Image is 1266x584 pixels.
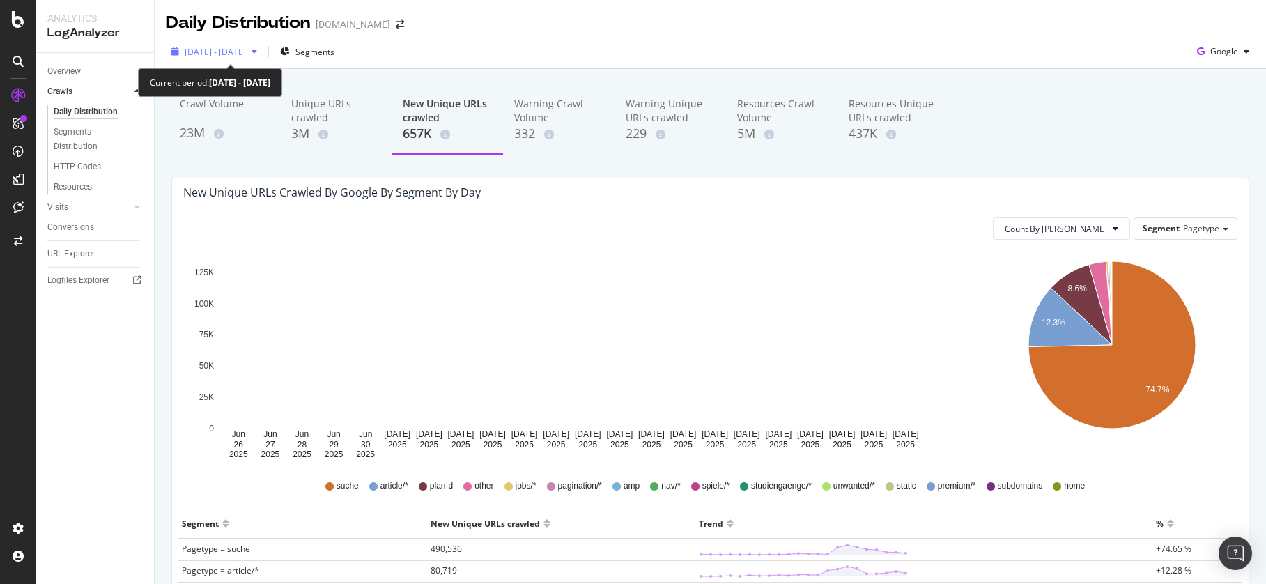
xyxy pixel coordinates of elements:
[182,512,219,535] div: Segment
[199,330,214,340] text: 75K
[54,105,118,119] div: Daily Distribution
[47,200,130,215] a: Visits
[893,430,919,440] text: [DATE]
[182,543,250,555] span: Pagetype = suche
[47,247,95,261] div: URL Explorer
[938,480,976,492] span: premium/*
[185,46,246,58] span: [DATE] - [DATE]
[1210,45,1238,57] span: Google
[403,125,492,143] div: 657K
[1156,543,1191,555] span: +74.65 %
[558,480,602,492] span: pagination/*
[291,97,380,125] div: Unique URLs crawled
[356,449,375,459] text: 2025
[670,430,697,440] text: [DATE]
[431,543,462,555] span: 490,536
[396,20,404,29] div: arrow-right-arrow-left
[448,430,474,440] text: [DATE]
[989,251,1235,460] svg: A chart.
[183,251,961,460] svg: A chart.
[1191,40,1255,63] button: Google
[295,430,309,440] text: Jun
[849,125,938,143] div: 437K
[54,160,101,174] div: HTTP Codes
[384,430,410,440] text: [DATE]
[833,480,875,492] span: unwanted/*
[54,125,131,154] div: Segments Distribution
[416,430,442,440] text: [DATE]
[229,449,248,459] text: 2025
[54,105,144,119] a: Daily Distribution
[797,430,824,440] text: [DATE]
[431,564,457,576] span: 80,719
[751,480,812,492] span: studiengaenge/*
[737,125,826,143] div: 5M
[514,97,603,125] div: Warning Crawl Volume
[734,430,760,440] text: [DATE]
[514,125,603,143] div: 332
[47,220,94,235] div: Conversions
[578,440,597,449] text: 2025
[329,440,339,449] text: 29
[674,440,693,449] text: 2025
[1146,385,1170,394] text: 74.7%
[388,440,407,449] text: 2025
[896,440,915,449] text: 2025
[1064,480,1085,492] span: home
[54,180,144,194] a: Resources
[547,440,566,449] text: 2025
[897,480,916,492] span: static
[474,480,493,492] span: other
[606,430,633,440] text: [DATE]
[451,440,470,449] text: 2025
[166,40,263,63] button: [DATE] - [DATE]
[47,273,144,288] a: Logfiles Explorer
[361,440,371,449] text: 30
[1183,222,1219,234] span: Pagetype
[702,430,728,440] text: [DATE]
[199,361,214,371] text: 50K
[47,273,109,288] div: Logfiles Explorer
[1219,537,1252,570] div: Open Intercom Messenger
[291,125,380,143] div: 3M
[327,430,340,440] text: Jun
[47,64,144,79] a: Overview
[1042,318,1065,328] text: 12.3%
[638,430,665,440] text: [DATE]
[182,564,259,576] span: Pagetype = article/*
[380,480,408,492] span: article/*
[865,440,883,449] text: 2025
[1068,284,1088,293] text: 8.6%
[47,64,81,79] div: Overview
[263,430,277,440] text: Jun
[47,220,144,235] a: Conversions
[47,200,68,215] div: Visits
[706,440,725,449] text: 2025
[293,449,311,459] text: 2025
[150,75,270,91] div: Current period:
[624,480,640,492] span: amp
[516,480,536,492] span: jobs/*
[998,480,1043,492] span: subdomains
[1156,564,1191,576] span: +12.28 %
[829,430,856,440] text: [DATE]
[180,97,269,123] div: Crawl Volume
[610,440,629,449] text: 2025
[484,440,502,449] text: 2025
[479,430,506,440] text: [DATE]
[54,125,144,154] a: Segments Distribution
[543,430,569,440] text: [DATE]
[316,17,390,31] div: [DOMAIN_NAME]
[265,440,275,449] text: 27
[737,440,756,449] text: 2025
[47,84,130,99] a: Crawls
[801,440,820,449] text: 2025
[1143,222,1180,234] span: Segment
[626,125,715,143] div: 229
[295,46,334,58] span: Segments
[737,97,826,125] div: Resources Crawl Volume
[337,480,359,492] span: suche
[849,97,938,125] div: Resources Unique URLs crawled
